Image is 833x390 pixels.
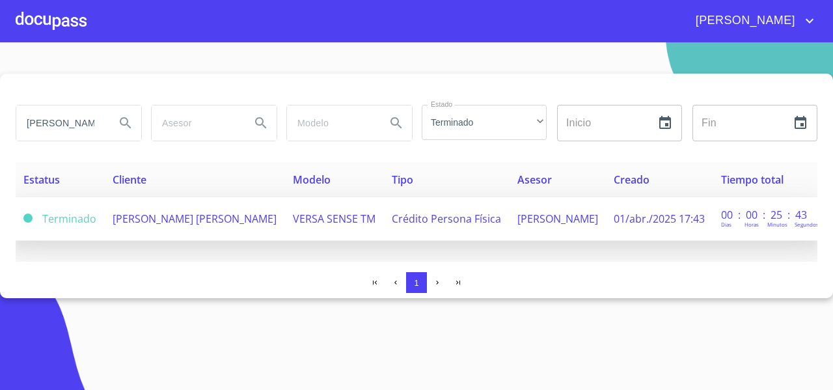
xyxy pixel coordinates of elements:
[152,105,240,141] input: search
[287,105,376,141] input: search
[721,173,784,187] span: Tiempo total
[422,105,547,140] div: Terminado
[381,107,412,139] button: Search
[293,212,376,226] span: VERSA SENSE TM
[767,221,787,228] p: Minutos
[293,173,331,187] span: Modelo
[744,221,759,228] p: Horas
[517,212,598,226] span: [PERSON_NAME]
[614,212,705,226] span: 01/abr./2025 17:43
[245,107,277,139] button: Search
[392,173,413,187] span: Tipo
[23,173,60,187] span: Estatus
[23,214,33,223] span: Terminado
[517,173,552,187] span: Asesor
[686,10,817,31] button: account of current user
[614,173,649,187] span: Creado
[113,212,277,226] span: [PERSON_NAME] [PERSON_NAME]
[392,212,501,226] span: Crédito Persona Física
[16,105,105,141] input: search
[795,221,819,228] p: Segundos
[721,208,809,222] p: 00 : 00 : 25 : 43
[414,278,418,288] span: 1
[110,107,141,139] button: Search
[721,221,731,228] p: Dias
[406,272,427,293] button: 1
[42,212,96,226] span: Terminado
[686,10,802,31] span: [PERSON_NAME]
[113,173,146,187] span: Cliente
